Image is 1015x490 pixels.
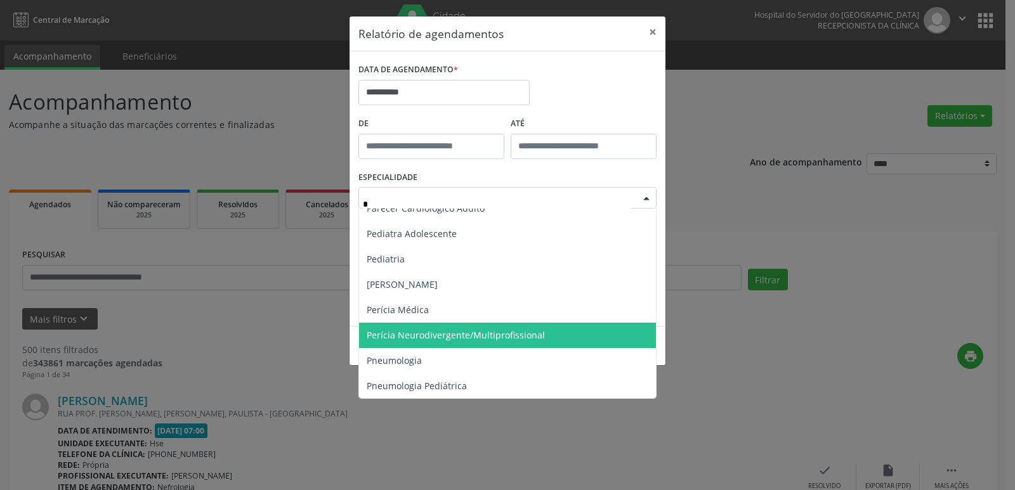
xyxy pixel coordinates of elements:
[358,114,504,134] label: De
[367,228,457,240] span: Pediatra Adolescente
[511,114,657,134] label: ATÉ
[358,60,458,80] label: DATA DE AGENDAMENTO
[367,202,485,214] span: Parecer Cardiologico Adulto
[358,168,417,188] label: ESPECIALIDADE
[358,25,504,42] h5: Relatório de agendamentos
[367,380,467,392] span: Pneumologia Pediátrica
[367,304,429,316] span: Perícia Médica
[367,354,422,366] span: Pneumologia
[640,16,665,48] button: Close
[367,253,405,265] span: Pediatria
[367,278,438,290] span: [PERSON_NAME]
[367,329,545,341] span: Perícia Neurodivergente/Multiprofissional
